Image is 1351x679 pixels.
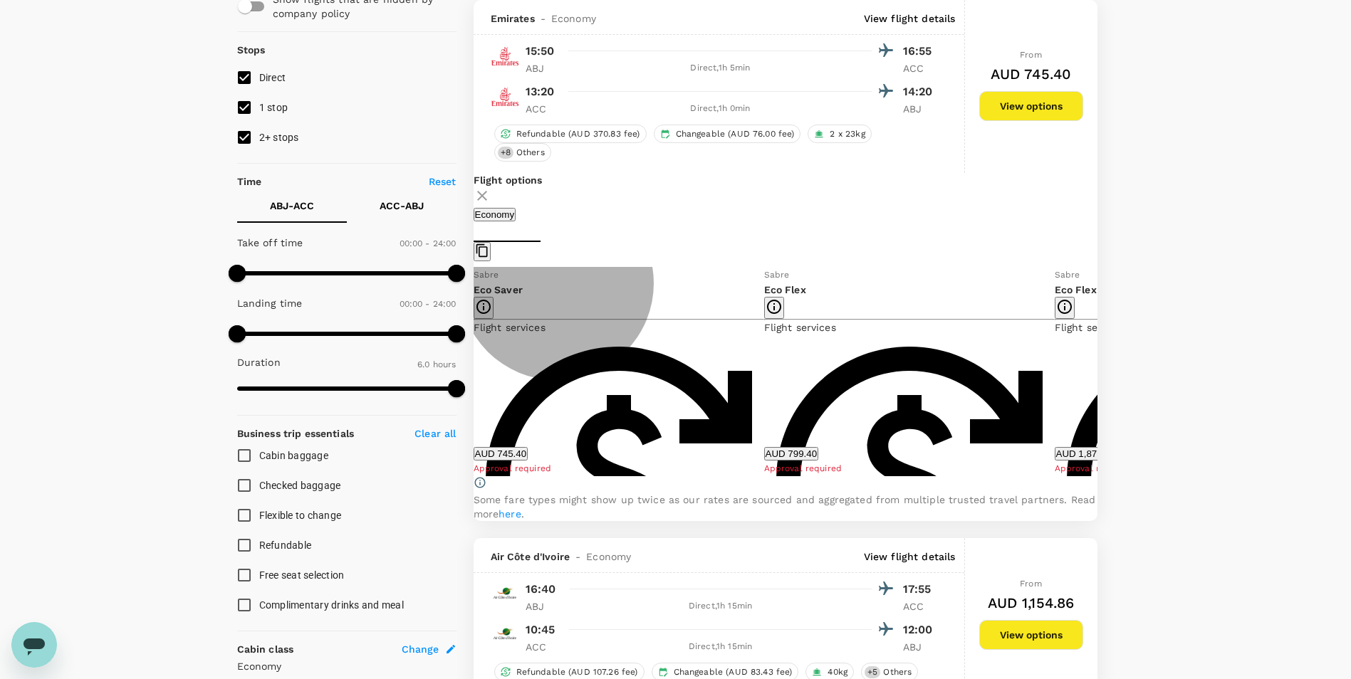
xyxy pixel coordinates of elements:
p: Take off time [237,236,303,250]
strong: Business trip essentials [237,428,355,439]
strong: Cabin class [237,643,294,655]
span: Others [511,147,551,159]
p: 10:45 [526,621,555,638]
span: Complimentary drinks and meal [259,599,404,611]
span: From [1020,50,1042,60]
img: EK [491,83,519,111]
div: 2 x 23kg [808,125,871,143]
span: Changeable (AUD 83.43 fee) [668,666,798,678]
p: ACC [526,640,561,654]
p: Landing time [237,296,303,310]
span: Refundable (AUD 107.26 fee) [511,666,644,678]
p: ABJ - ACC [270,199,314,213]
p: View flight details [864,11,956,26]
span: Economy [586,549,631,564]
span: Refundable (AUD 370.83 fee) [511,128,646,140]
div: Direct , 1h 5min [570,61,872,75]
p: ACC - ABJ [380,199,424,213]
span: Others [877,666,917,678]
p: 15:50 [526,43,555,60]
p: ABJ [526,599,561,614]
p: 14:20 [903,83,939,100]
span: - [535,11,551,26]
p: Eco Saver [474,283,764,297]
h6: AUD 1,154.86 [988,591,1075,614]
button: Economy [474,208,516,221]
span: Approval required [1055,463,1133,473]
span: Direct [259,72,286,83]
span: Flight services [474,322,546,333]
strong: Stops [237,44,266,56]
p: Reset [429,174,457,189]
span: Flexible to change [259,510,342,521]
span: Economy [551,11,596,26]
iframe: Button to launch messaging window [11,622,57,668]
span: Approval required [474,463,552,473]
p: ACC [526,102,561,116]
div: +8Others [494,143,551,162]
div: Direct , 1h 15min [570,640,872,654]
span: Flight services [764,322,836,333]
span: 00:00 - 24:00 [400,238,457,248]
p: 13:20 [526,83,555,100]
div: Changeable (AUD 76.00 fee) [654,125,801,143]
span: Sabre [1055,270,1080,280]
p: Economy [237,659,457,673]
span: Air Côte d'Ivoire [491,549,570,564]
button: AUD 1,877.40 [1055,447,1117,460]
span: + 5 [865,666,880,678]
span: Free seat selection [259,569,345,581]
p: Time [237,174,262,189]
button: View options [979,620,1083,650]
p: ABJ [526,61,561,75]
span: 2 x 23kg [824,128,870,140]
p: Eco Flex [764,283,1055,297]
span: 6.0 hours [417,359,456,369]
button: AUD 799.40 [764,447,819,460]
span: 2+ stops [259,132,299,143]
span: - [570,549,586,564]
span: Flight services [1055,322,1127,333]
span: Changeable (AUD 76.00 fee) [670,128,800,140]
div: Direct , 1h 0min [570,102,872,116]
span: 40kg [822,666,853,678]
span: Refundable [259,539,312,551]
span: + 8 [498,147,513,159]
p: Eco Flexplus [1055,283,1345,297]
button: View options [979,91,1083,121]
p: Flight options [474,173,1097,187]
span: 00:00 - 24:00 [400,299,457,309]
p: Some fare types might show up twice as our rates are sourced and aggregated from multiple trusted... [474,493,1097,521]
p: 12:00 [903,621,939,638]
span: Sabre [474,270,499,280]
div: Refundable (AUD 370.83 fee) [494,125,647,143]
p: ACC [903,599,939,614]
p: ABJ [903,102,939,116]
p: Clear all [414,426,456,441]
img: EK [491,42,519,70]
span: 1 stop [259,102,288,113]
img: HF [491,580,519,609]
span: Checked baggage [259,480,341,491]
div: Direct , 1h 15min [570,599,872,614]
button: AUD 745.40 [474,447,528,460]
p: 17:55 [903,581,939,598]
span: Emirates [491,11,535,26]
span: Cabin baggage [259,450,328,461]
p: ACC [903,61,939,75]
span: Sabre [764,270,790,280]
p: View flight details [864,549,956,564]
span: From [1020,579,1042,589]
p: 16:55 [903,43,939,60]
a: here [499,508,521,520]
span: Change [402,642,439,656]
img: HF [491,621,519,649]
p: ABJ [903,640,939,654]
h6: AUD 745.40 [991,63,1072,85]
span: Approval required [764,463,843,473]
p: 16:40 [526,581,556,598]
p: Duration [237,355,281,369]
